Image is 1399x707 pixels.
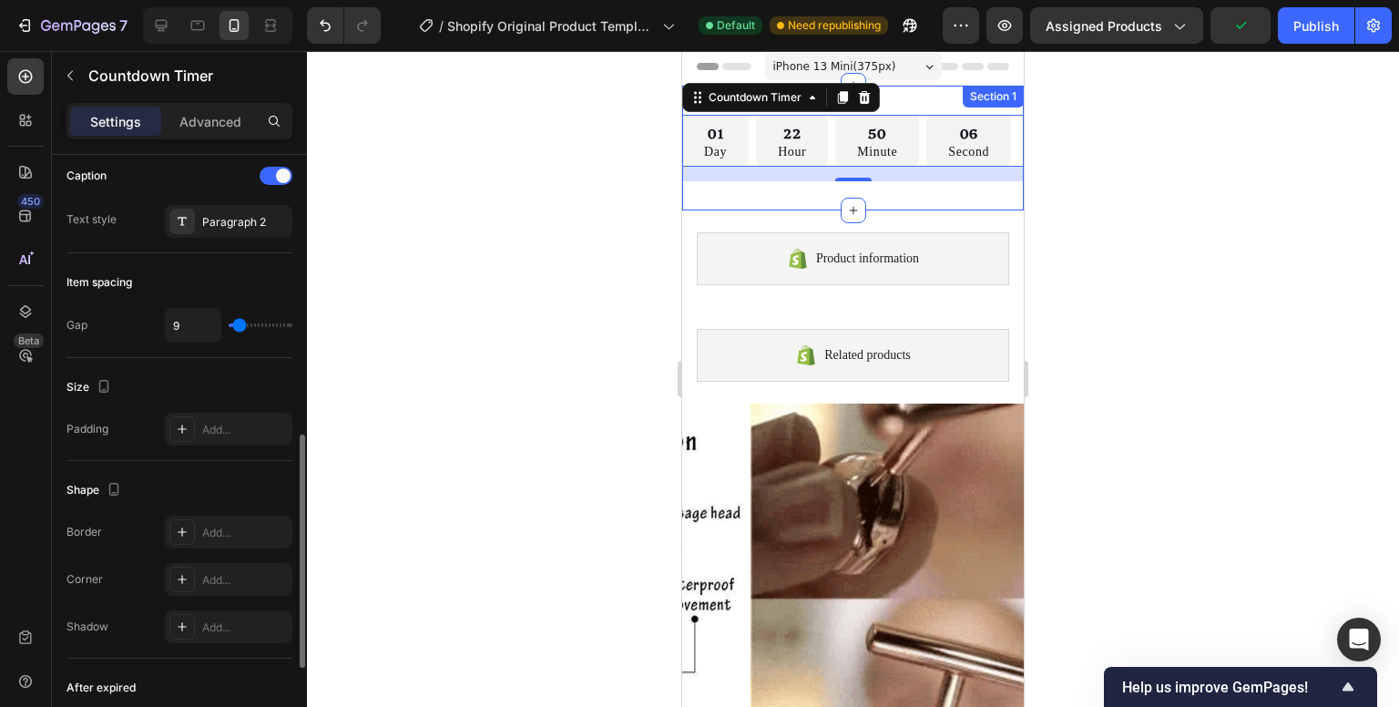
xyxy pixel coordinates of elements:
[66,375,115,400] div: Size
[447,16,655,36] span: Shopify Original Product Template
[439,16,444,36] span: /
[119,15,128,36] p: 7
[66,478,125,503] div: Shape
[202,525,288,541] div: Add...
[307,7,381,44] div: Undo/Redo
[202,422,288,438] div: Add...
[66,571,103,588] div: Corner
[66,317,87,333] div: Gap
[90,112,141,131] p: Settings
[1293,16,1339,36] div: Publish
[66,524,102,540] div: Border
[17,194,44,209] div: 450
[682,51,1024,707] iframe: Design area
[7,7,136,44] button: 7
[66,168,107,184] div: Caption
[14,333,44,348] div: Beta
[66,619,108,635] div: Shadow
[88,65,285,87] p: Countdown Timer
[179,112,241,131] p: Advanced
[66,274,132,291] div: Item spacing
[1278,7,1354,44] button: Publish
[66,211,117,228] div: Text style
[1122,679,1337,696] span: Help us improve GemPages!
[202,214,288,231] div: Paragraph 2
[66,421,108,437] div: Padding
[66,680,136,696] div: After expired
[202,572,288,589] div: Add...
[717,17,755,34] span: Default
[1337,618,1381,661] div: Open Intercom Messenger
[1030,7,1203,44] button: Assigned Products
[202,620,288,636] div: Add...
[788,17,881,34] span: Need republishing
[1046,16,1162,36] span: Assigned Products
[166,309,220,342] input: Auto
[1122,676,1359,698] button: Show survey - Help us improve GemPages!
